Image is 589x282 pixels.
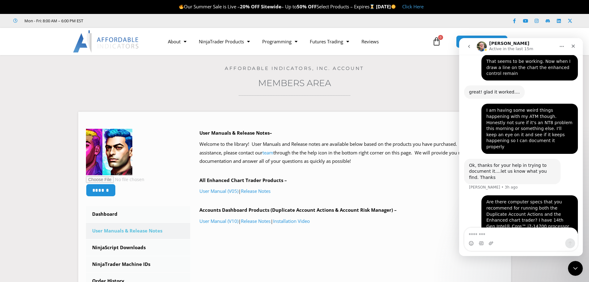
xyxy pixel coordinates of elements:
[86,223,190,239] a: User Manuals & Release Notes
[402,3,424,10] a: Click Here
[262,150,273,156] a: team
[370,4,374,9] img: ⌛
[225,65,364,71] a: Affordable Indicators, Inc. Account
[29,203,34,208] button: Upload attachment
[23,17,83,24] span: Mon - Fri: 8:00 AM – 6:00 PM EST
[199,140,503,166] p: Welcome to the library! User Manuals and Release notes are available below based on the products ...
[376,3,396,10] strong: [DATE]
[179,4,184,9] img: 🔥
[423,33,450,50] a: 0
[199,218,238,224] a: User Manual (V10)
[456,35,508,48] a: MEMBERS AREA
[273,218,310,224] a: Installation Video
[240,3,260,10] strong: 20% OFF
[438,35,443,40] span: 0
[86,240,190,256] a: NinjaScript Downloads
[92,18,185,24] iframe: Customer reviews powered by Trustpilot
[297,3,317,10] strong: 50% OFF
[568,261,583,276] iframe: Intercom live chat
[199,217,503,226] p: | |
[5,190,118,200] textarea: Message…
[193,34,256,49] a: NinjaTrader Products
[261,3,281,10] strong: Sitewide
[199,188,238,194] a: User Manual (V05)
[199,177,287,183] b: All Enhanced Chart Trader Products –
[22,157,119,219] div: Are there computer specs that you recommend for running both the Duplicate Account Actions and th...
[19,203,24,208] button: Gif picker
[391,4,396,9] img: 🌞
[241,218,271,224] a: Release Notes
[86,256,190,272] a: NinjaTrader Machine IDs
[304,34,355,49] a: Futures Trading
[162,34,431,49] nav: Menu
[256,34,304,49] a: Programming
[459,38,583,256] iframe: Intercom live chat
[5,157,119,227] div: Krishna says…
[199,207,397,213] b: Accounts Dashboard Products (Duplicate Account Actions & Account Risk Manager) –
[258,78,331,88] a: Members Area
[10,203,15,208] button: Emoji picker
[86,206,190,222] a: Dashboard
[27,161,114,215] div: Are there computer specs that you recommend for running both the Duplicate Account Actions and th...
[241,188,271,194] a: Release Notes
[73,30,139,53] img: LogoAI | Affordable Indicators – NinjaTrader
[179,3,376,10] span: Our Summer Sale is Live – – Up to Select Products – Expires
[199,187,503,196] p: |
[162,34,193,49] a: About
[199,130,272,136] b: User Manuals & Release Notes–
[106,200,116,210] button: Send a message…
[86,129,132,175] img: 6c03772a1b9db25130b9c8da6712e14bcf35d63641468c269efb1434c7743a47
[355,34,385,49] a: Reviews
